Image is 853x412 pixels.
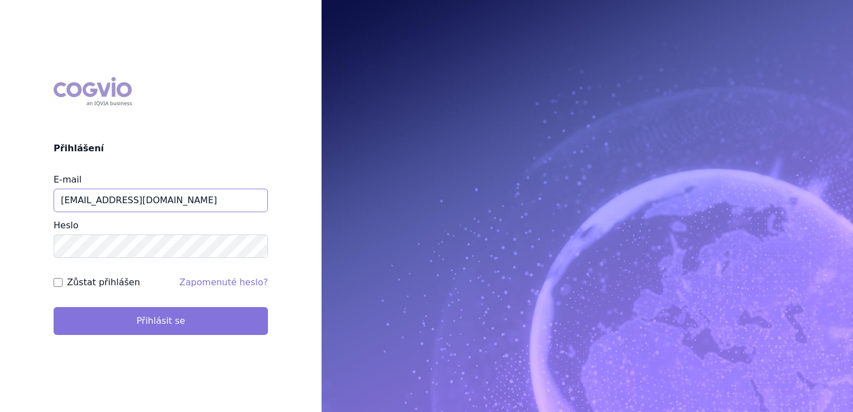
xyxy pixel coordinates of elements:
label: E-mail [54,174,82,185]
label: Heslo [54,220,78,231]
button: Přihlásit se [54,307,268,335]
label: Zůstat přihlášen [67,276,140,289]
a: Zapomenuté heslo? [179,277,268,288]
h2: Přihlášení [54,142,268,155]
div: COGVIO [54,77,132,106]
